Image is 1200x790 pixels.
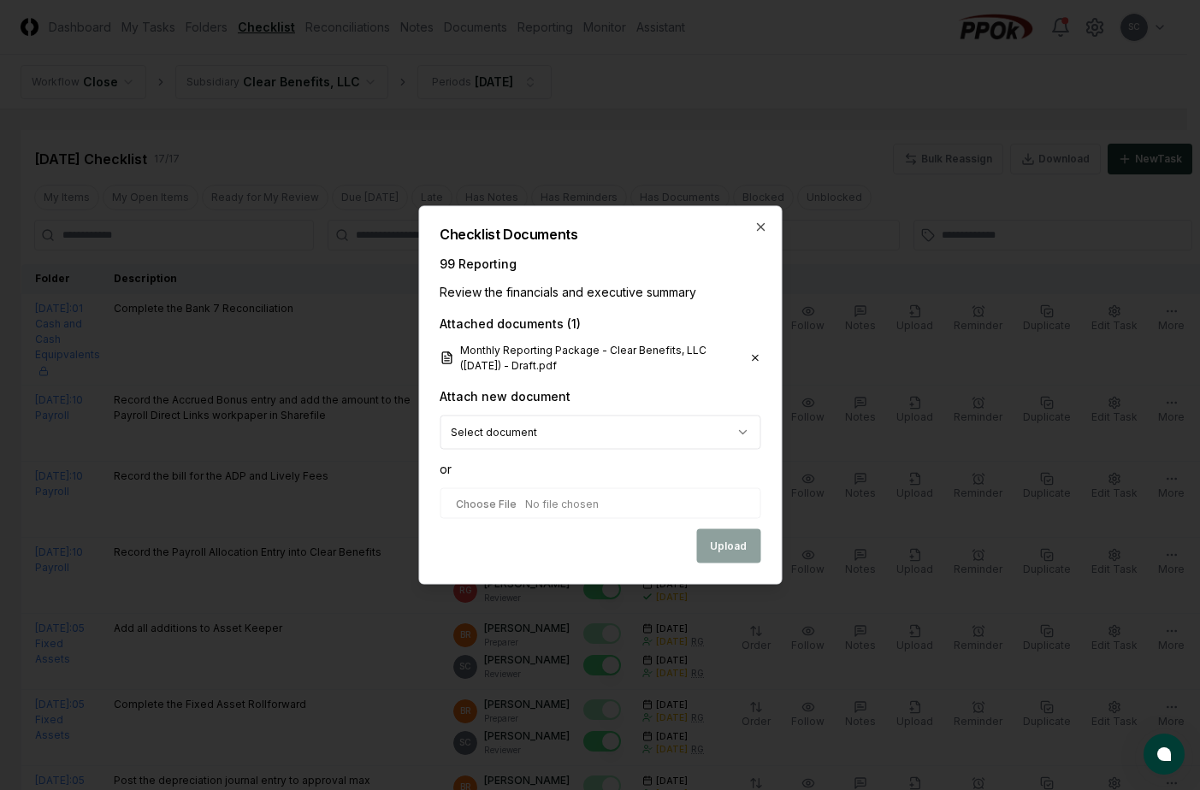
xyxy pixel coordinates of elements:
div: or [440,460,760,478]
h2: Checklist Documents [440,227,760,241]
div: 99 Reporting [440,255,760,273]
div: Review the financials and executive summary [440,283,760,301]
div: Attached documents ( 1 ) [440,315,760,333]
div: Attach new document [440,387,570,405]
a: Monthly Reporting Package - Clear Benefits, LLC ([DATE]) - Draft.pdf [440,343,749,374]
